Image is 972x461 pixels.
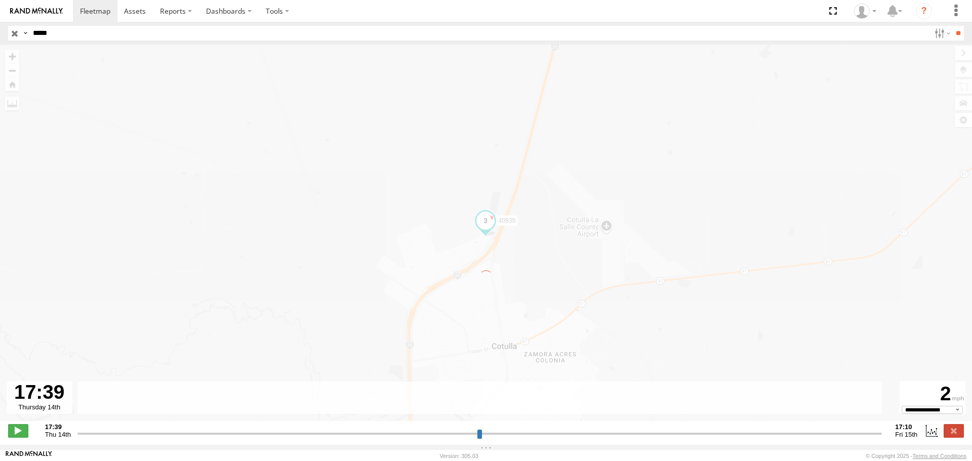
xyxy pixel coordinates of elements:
[913,453,966,459] a: Terms and Conditions
[21,26,29,40] label: Search Query
[850,4,880,19] div: Caseta Laredo TX
[901,383,964,406] div: 2
[45,431,71,438] span: Thu 14th Aug 2025
[45,423,71,431] strong: 17:39
[6,451,52,461] a: Visit our Website
[930,26,952,40] label: Search Filter Options
[895,423,917,431] strong: 17:10
[8,424,28,437] label: Play/Stop
[440,453,478,459] div: Version: 305.03
[10,8,63,15] img: rand-logo.svg
[895,431,917,438] span: Fri 15th Aug 2025
[944,424,964,437] label: Close
[866,453,966,459] div: © Copyright 2025 -
[916,3,932,19] i: ?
